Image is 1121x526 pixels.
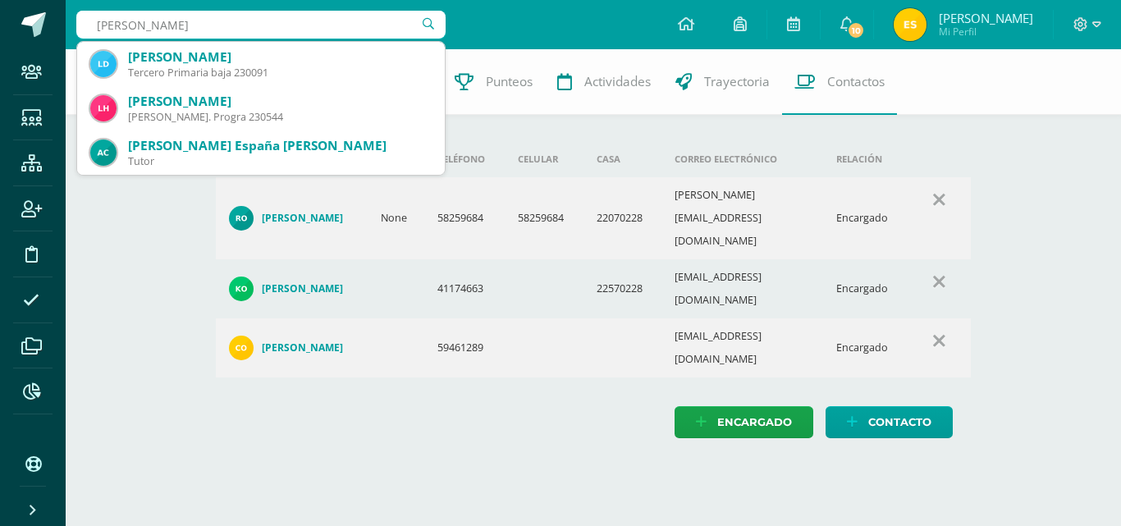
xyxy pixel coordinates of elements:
td: 41174663 [424,259,505,318]
div: [PERSON_NAME]. Progra 230544 [128,110,432,124]
span: Contacto [868,407,931,437]
img: 32c19c4372bf1cd8326ac0ae5135df7a.png [90,140,117,166]
a: [PERSON_NAME] [229,277,355,301]
img: 904ef9d2de46b518b03a7f9882d59b99.png [229,277,254,301]
a: Actividades [545,49,663,115]
a: Contacto [826,406,953,438]
input: Busca un usuario... [76,11,446,39]
a: Trayectoria [663,49,782,115]
td: Encargado [823,318,908,377]
td: Encargado [823,259,908,318]
a: Punteos [442,49,545,115]
a: [PERSON_NAME] [229,336,355,360]
td: [EMAIL_ADDRESS][DOMAIN_NAME] [661,318,823,377]
img: 0abf21bd2d0a573e157d53e234304166.png [894,8,927,41]
th: Relación [823,141,908,177]
h4: [PERSON_NAME] [262,212,343,225]
td: 59461289 [424,318,505,377]
td: 22070228 [583,177,661,259]
span: Actividades [584,73,651,90]
td: [EMAIL_ADDRESS][DOMAIN_NAME] [661,259,823,318]
span: 10 [847,21,865,39]
a: [PERSON_NAME] [229,206,355,231]
th: Celular [505,141,583,177]
div: [PERSON_NAME] [128,93,432,110]
th: Correo electrónico [661,141,823,177]
img: 25e52a3d55c332d2a4888bcf8a502077.png [90,51,117,77]
div: [PERSON_NAME] España [PERSON_NAME] [128,137,432,154]
h4: [PERSON_NAME] [262,282,343,295]
span: Encargado [717,407,792,437]
td: Encargado [823,177,908,259]
td: [PERSON_NAME][EMAIL_ADDRESS][DOMAIN_NAME] [661,177,823,259]
td: 58259684 [505,177,583,259]
a: Encargado [675,406,813,438]
div: Tutor [128,154,432,168]
img: 31e8fad6523c415db2eb4f4f90a075e1.png [229,206,254,231]
div: Tercero Primaria baja 230091 [128,66,432,80]
h4: [PERSON_NAME] [262,341,343,354]
span: Trayectoria [704,73,770,90]
a: Contactos [782,49,897,115]
td: None [368,177,424,259]
span: Punteos [486,73,533,90]
img: d0dbf126e2d93b89629ca80448af7d1a.png [90,95,117,121]
th: Casa [583,141,661,177]
td: 22570228 [583,259,661,318]
div: [PERSON_NAME] [128,48,432,66]
th: Teléfono [424,141,505,177]
span: Mi Perfil [939,25,1033,39]
img: 9c289bb7aaced8bafb051014536c9326.png [229,336,254,360]
span: [PERSON_NAME] [939,10,1033,26]
span: Contactos [827,73,885,90]
td: 58259684 [424,177,505,259]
